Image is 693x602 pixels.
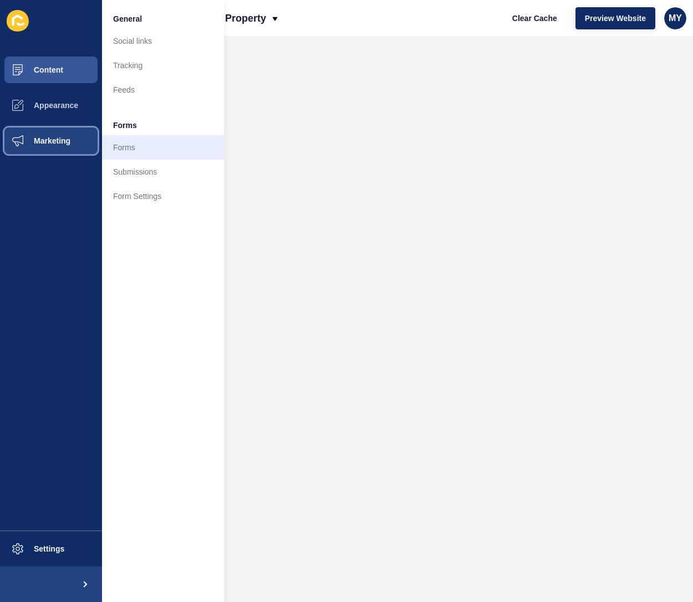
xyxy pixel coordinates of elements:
[102,78,224,102] a: Feeds
[102,135,224,160] a: Forms
[512,13,557,24] span: Clear Cache
[113,120,137,131] span: Forms
[585,13,646,24] span: Preview Website
[102,53,224,78] a: Tracking
[503,7,567,29] button: Clear Cache
[113,13,142,24] span: General
[102,160,224,184] a: Submissions
[102,184,224,208] a: Form Settings
[102,29,224,53] a: Social links
[575,7,655,29] button: Preview Website
[669,13,682,24] span: MY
